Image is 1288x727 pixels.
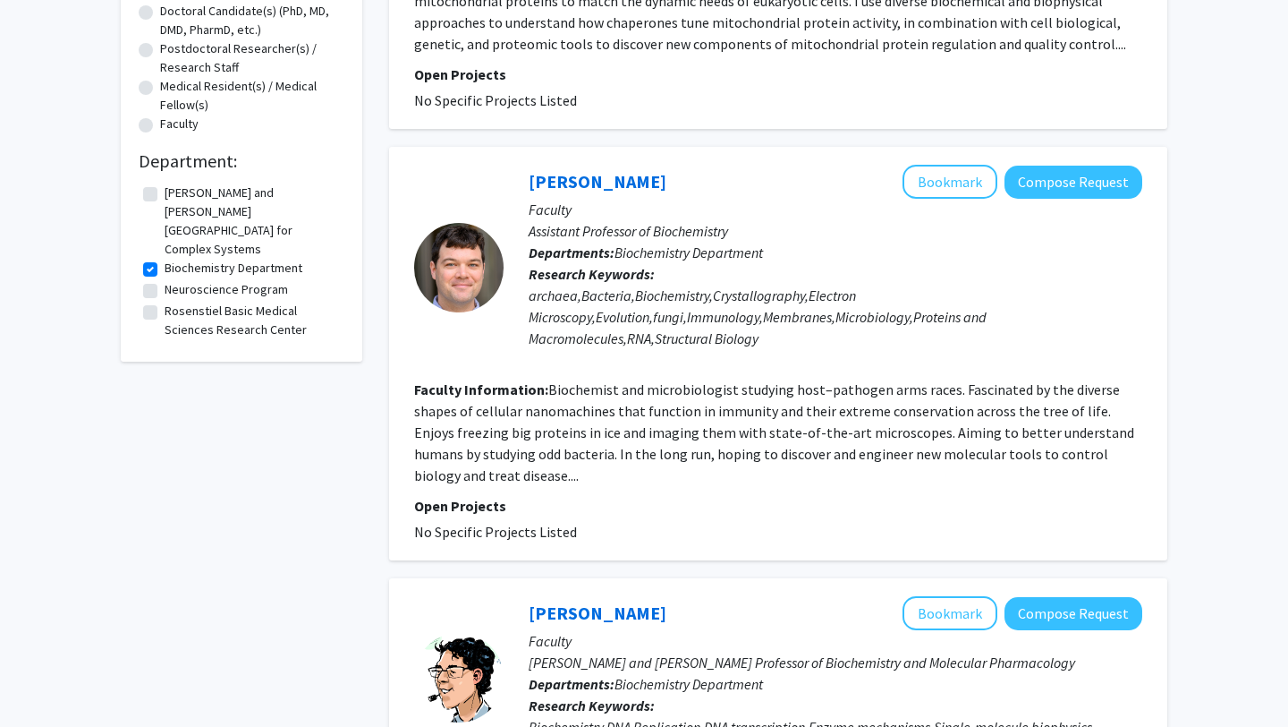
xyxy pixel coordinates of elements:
[414,381,548,398] b: Faculty Information:
[160,77,344,115] label: Medical Resident(s) / Medical Fellow(s)
[165,259,302,278] label: Biochemistry Department
[614,244,763,261] span: Biochemistry Department
[529,285,1142,349] div: archaea,Bacteria,Biochemistry,Crystallography,Electron Microscopy,Evolution,fungi,Immunology,Memb...
[160,2,344,39] label: Doctoral Candidate(s) (PhD, MD, DMD, PharmD, etc.)
[1004,166,1142,199] button: Compose Request to Alex Johnson
[529,675,614,693] b: Departments:
[902,596,997,630] button: Add Jeff Gelles to Bookmarks
[529,697,655,714] b: Research Keywords:
[414,91,577,109] span: No Specific Projects Listed
[414,495,1142,517] p: Open Projects
[1004,597,1142,630] button: Compose Request to Jeff Gelles
[902,165,997,199] button: Add Alex Johnson to Bookmarks
[13,646,76,714] iframe: Chat
[165,184,340,259] label: [PERSON_NAME] and [PERSON_NAME][GEOGRAPHIC_DATA] for Complex Systems
[165,302,340,339] label: Rosenstiel Basic Medical Sciences Research Center
[529,602,666,624] a: [PERSON_NAME]
[529,244,614,261] b: Departments:
[529,652,1142,673] p: [PERSON_NAME] and [PERSON_NAME] Professor of Biochemistry and Molecular Pharmacology
[529,170,666,192] a: [PERSON_NAME]
[165,280,288,299] label: Neuroscience Program
[414,64,1142,85] p: Open Projects
[529,199,1142,220] p: Faculty
[529,630,1142,652] p: Faculty
[529,265,655,283] b: Research Keywords:
[529,220,1142,242] p: Assistant Professor of Biochemistry
[614,675,763,693] span: Biochemistry Department
[160,39,344,77] label: Postdoctoral Researcher(s) / Research Staff
[414,381,1134,484] fg-read-more: Biochemist and microbiologist studying host–pathogen arms races. Fascinated by the diverse shapes...
[160,115,199,133] label: Faculty
[414,523,577,541] span: No Specific Projects Listed
[139,150,344,172] h2: Department:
